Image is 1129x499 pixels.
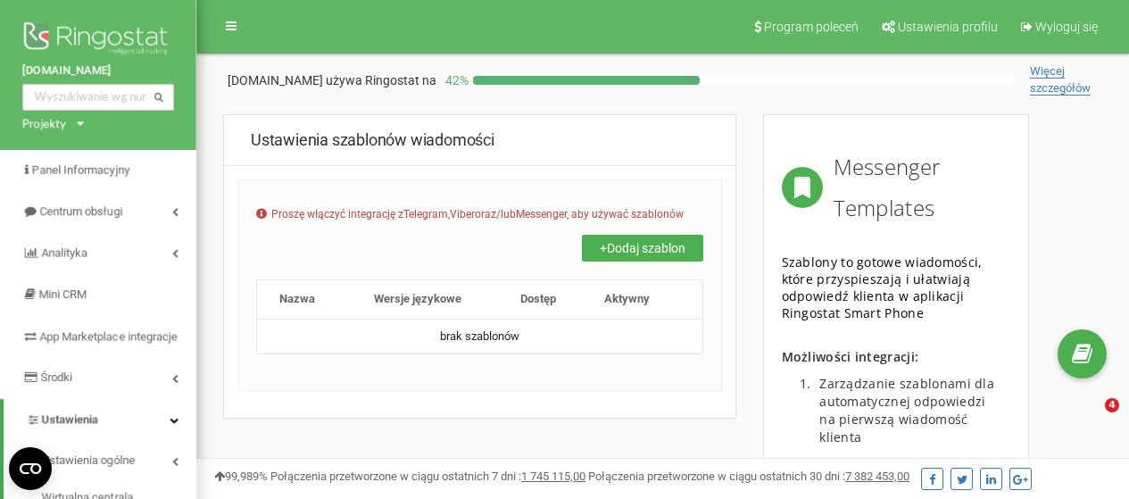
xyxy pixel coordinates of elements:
div: Projekty [22,115,66,132]
span: Ustawienia ogólne [42,453,135,470]
h2: Messenger Templates [834,146,1010,229]
span: Środki [40,370,72,384]
span: Połączenia przetworzone w ciągu ostatnich 30 dni : [588,470,909,483]
div: Ustawienia szablonów wiadomości [251,129,709,152]
button: Open CMP widget [9,447,52,490]
span: Więcej szczegółów [1030,64,1091,96]
th: Wersje językowe [338,280,497,320]
th: Aktywny [578,280,675,320]
button: +Dodaj szablon [582,235,703,262]
input: Wyszukiwanie wg numeru [22,84,174,111]
th: Nazwa [257,280,338,320]
a: Ustawienia [4,399,196,441]
div: Proszę włączyć integrację z oraz/lub , aby używać szablonów [271,207,684,221]
span: App Marketplace integracje [39,329,178,343]
td: brak szablonów [257,320,702,354]
span: używa Ringostat na [326,73,436,87]
span: Ustawienia profilu [898,20,998,34]
u: 1 745 115,00 [521,470,585,483]
span: Centrum obsługi [39,204,122,218]
p: Możliwości integracji: [782,348,1010,366]
a: Ustawienia ogólne [27,440,196,477]
p: 42 % [436,71,473,89]
a: Messenger [516,208,567,220]
th: Dostęp [497,280,578,320]
p: [DOMAIN_NAME] [228,71,436,89]
img: Ringostat logo [22,18,174,62]
u: 7 382 453,00 [845,470,909,483]
span: Mini CRM [38,287,87,301]
a: [DOMAIN_NAME] [22,62,174,79]
span: Połączenia przetworzone w ciągu ostatnich 7 dni : [270,470,585,483]
a: Viber [450,208,475,220]
iframe: Intercom live chat [1068,398,1111,441]
li: Zarządzanie szablonami dla automatycznej odpowiedzi na pierwszą wiadomość klienta [800,375,1010,446]
span: Panel Informacyjny [32,163,129,177]
span: 99,989% [214,470,268,483]
span: Ustawienia [41,412,98,426]
span: 4 [1105,398,1119,412]
a: Telegram, [403,208,450,220]
span: Wyloguj się [1035,20,1098,34]
p: Szablony to gotowe wiadomości, które przyspieszają i ułatwiają odpowiedź klienta w aplikacji Ring... [782,254,1010,321]
span: Program poleceń [764,20,859,34]
span: Analityka [41,246,87,260]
